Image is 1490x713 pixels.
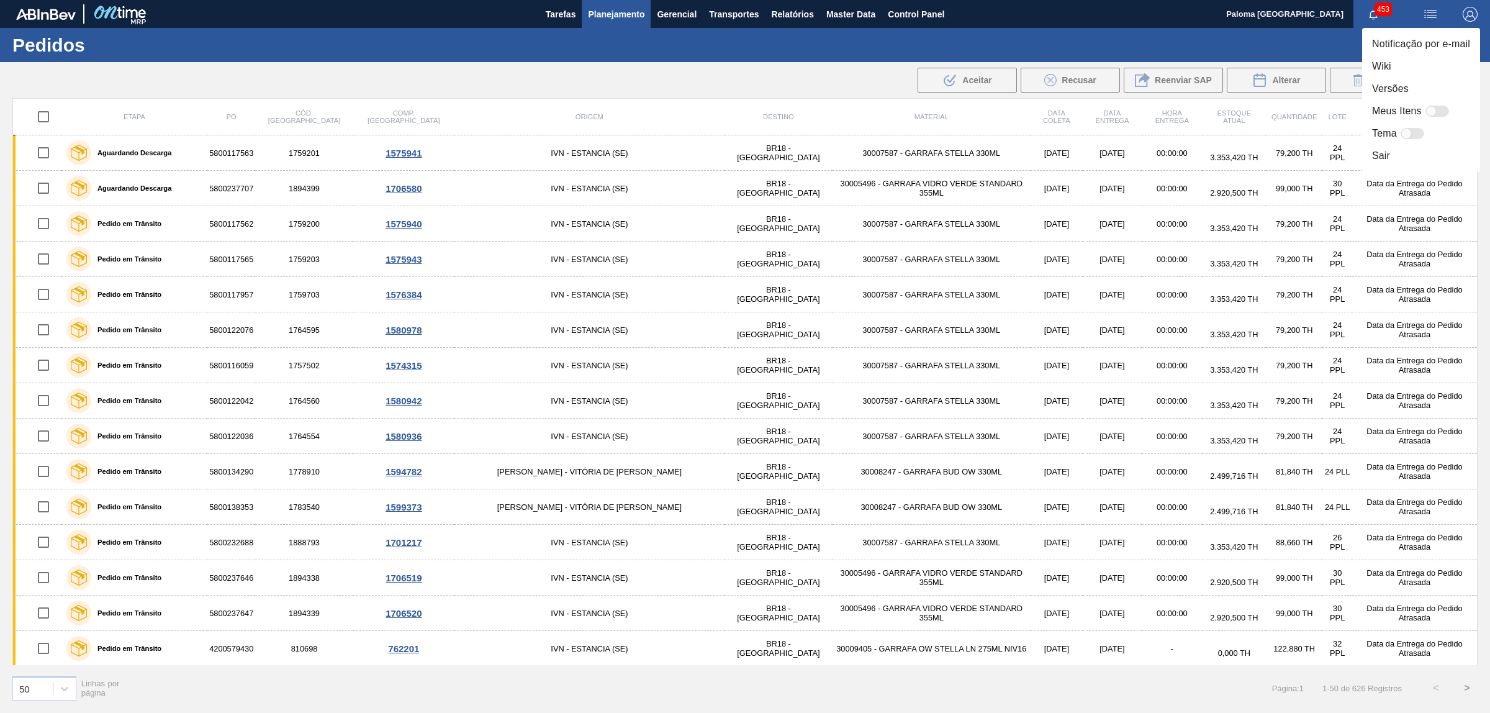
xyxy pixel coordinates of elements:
li: Versões [1362,78,1480,100]
li: Wiki [1362,55,1480,78]
label: Meus Itens [1372,104,1422,119]
li: Notificação por e-mail [1362,33,1480,55]
li: Sair [1362,145,1480,167]
label: Tema [1372,126,1397,141]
